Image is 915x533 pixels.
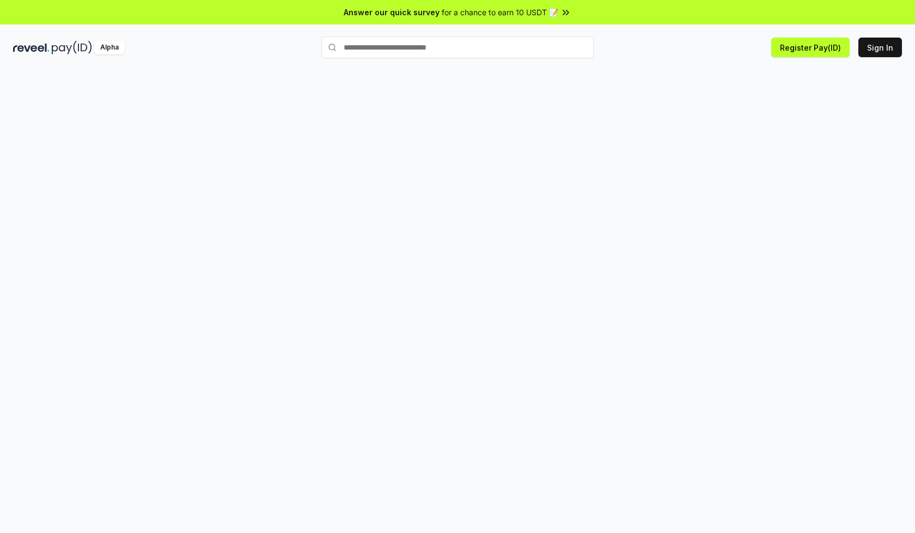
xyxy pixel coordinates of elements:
[771,38,850,57] button: Register Pay(ID)
[52,41,92,54] img: pay_id
[858,38,902,57] button: Sign In
[344,7,440,18] span: Answer our quick survey
[442,7,558,18] span: for a chance to earn 10 USDT 📝
[13,41,50,54] img: reveel_dark
[94,41,125,54] div: Alpha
